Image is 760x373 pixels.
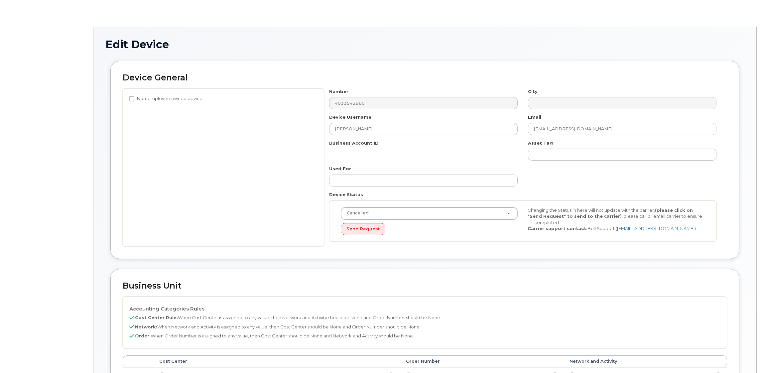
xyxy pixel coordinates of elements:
[523,207,709,232] div: Changing the Status in here will not update with the carrier, , please call or email carrier to e...
[617,226,695,231] a: [EMAIL_ADDRESS][DOMAIN_NAME]
[329,114,371,120] label: Device Username
[129,306,720,312] h4: Accounting Categories Rules
[129,333,720,339] p: When Order Number is assigned to any value, then Cost Center should be None and Network and Activ...
[105,39,744,50] h1: Edit Device
[343,210,369,216] span: Cancelled
[153,355,400,367] th: Cost Center
[129,324,720,330] p: When Network and Activity is assigned to any value, then Cost Center should be None and Order Num...
[329,88,348,95] label: Number
[329,166,351,172] label: Used For
[123,281,727,291] h2: Business Unit
[400,355,564,367] th: Order Number
[341,223,385,235] button: Send Request
[129,95,202,103] label: Non-employee owned device
[528,88,538,95] label: City
[329,140,379,146] label: Business Account ID
[564,355,727,367] th: Network and Activity
[129,96,134,101] input: Non-employee owned device
[329,191,363,198] label: Device Status
[135,315,178,320] b: Cost Center Rule:
[341,207,517,219] a: Cancelled
[135,333,151,338] b: Order:
[528,140,553,146] label: Asset Tag
[123,73,727,82] h2: Device General
[135,324,157,329] b: Network:
[129,314,720,321] p: When Cost Center is assigned to any value, then Network and Activity should be None and Order Num...
[528,226,587,231] strong: Carrier support contact:
[528,114,541,120] label: Email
